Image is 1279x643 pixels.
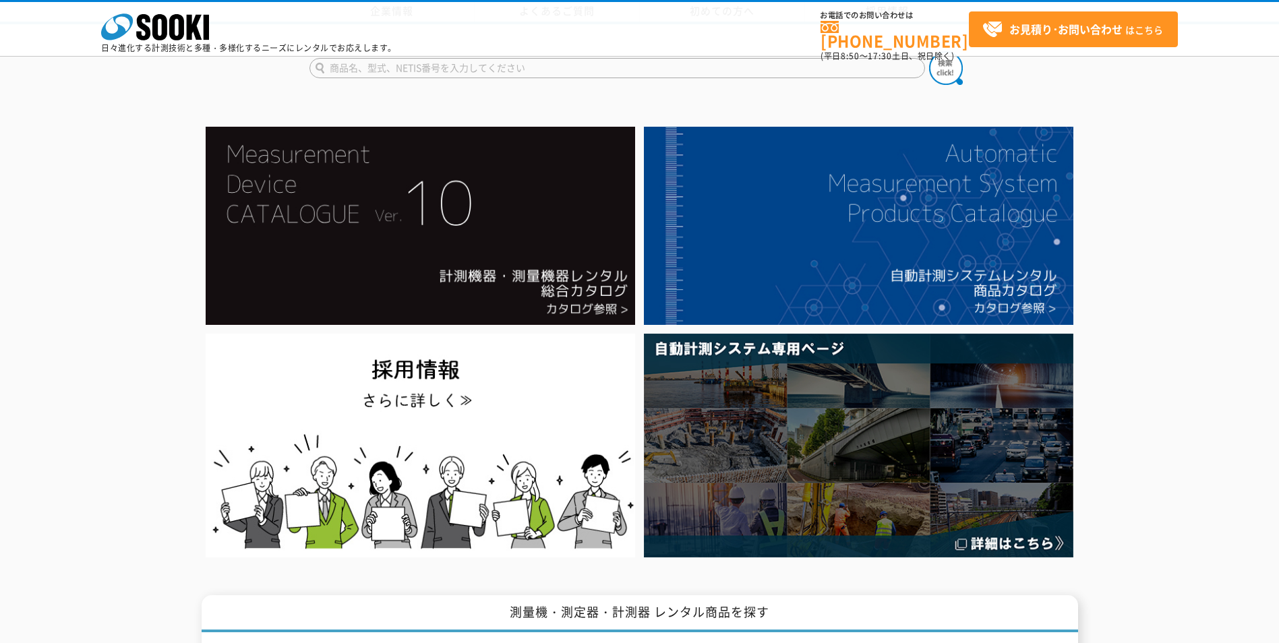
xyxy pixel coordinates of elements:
img: 自動計測システム専用ページ [644,334,1073,557]
input: 商品名、型式、NETIS番号を入力してください [309,58,925,78]
h1: 測量機・測定器・計測器 レンタル商品を探す [202,595,1078,632]
img: 自動計測システムカタログ [644,127,1073,325]
span: 17:30 [868,50,892,62]
span: はこちら [982,20,1163,40]
span: お電話でのお問い合わせは [821,11,969,20]
span: 8:50 [841,50,860,62]
img: Catalog Ver10 [206,127,635,325]
strong: お見積り･お問い合わせ [1009,21,1123,37]
img: SOOKI recruit [206,334,635,557]
span: (平日 ～ 土日、祝日除く) [821,50,954,62]
p: 日々進化する計測技術と多種・多様化するニーズにレンタルでお応えします。 [101,44,396,52]
img: btn_search.png [929,51,963,85]
a: お見積り･お問い合わせはこちら [969,11,1178,47]
a: [PHONE_NUMBER] [821,21,969,49]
